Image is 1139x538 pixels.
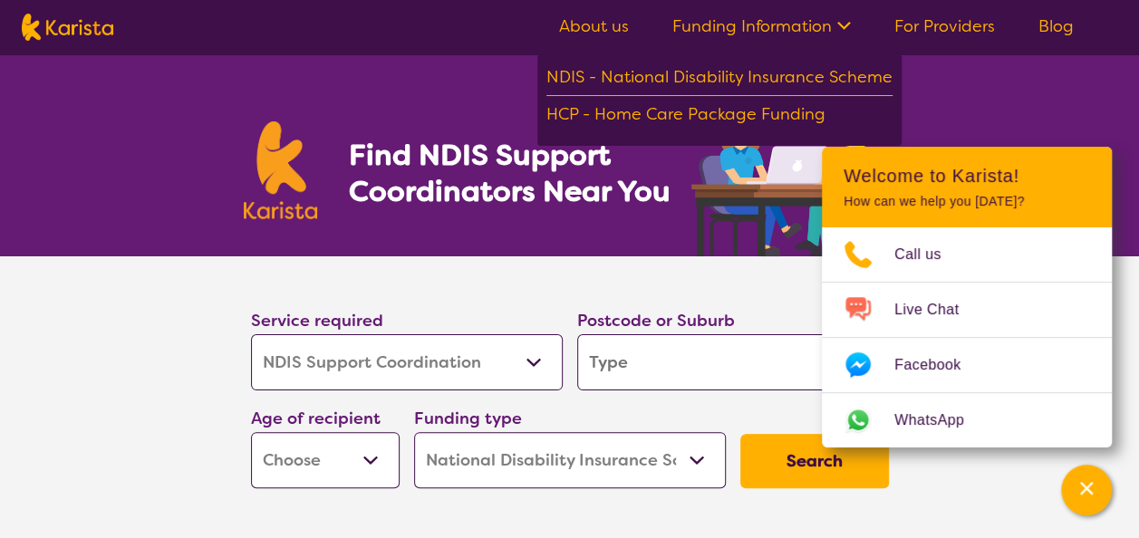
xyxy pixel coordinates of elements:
[822,147,1112,447] div: Channel Menu
[348,137,683,209] h1: Find NDIS Support Coordinators Near You
[894,15,995,37] a: For Providers
[822,393,1112,447] a: Web link opens in a new tab.
[894,351,982,379] span: Facebook
[22,14,113,41] img: Karista logo
[244,121,318,219] img: Karista logo
[1061,465,1112,515] button: Channel Menu
[740,434,889,488] button: Search
[1038,15,1074,37] a: Blog
[822,227,1112,447] ul: Choose channel
[546,101,893,132] div: HCP - Home Care Package Funding
[672,15,851,37] a: Funding Information
[414,408,522,429] label: Funding type
[844,165,1090,187] h2: Welcome to Karista!
[546,63,893,96] div: NDIS - National Disability Insurance Scheme
[894,241,963,268] span: Call us
[844,194,1090,209] p: How can we help you [DATE]?
[577,334,889,390] input: Type
[894,296,980,323] span: Live Chat
[691,98,896,256] img: support-coordination
[559,15,629,37] a: About us
[251,310,383,331] label: Service required
[894,407,986,434] span: WhatsApp
[251,408,381,429] label: Age of recipient
[577,310,735,331] label: Postcode or Suburb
